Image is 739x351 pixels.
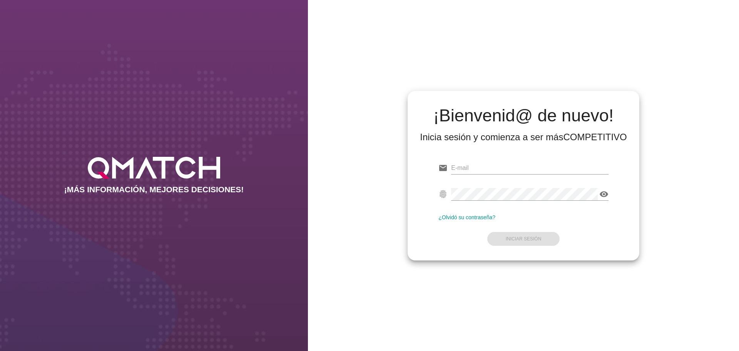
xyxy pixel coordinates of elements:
[64,185,244,194] h2: ¡MÁS INFORMACIÓN, MEJORES DECISIONES!
[438,163,448,173] i: email
[438,190,448,199] i: fingerprint
[451,162,609,174] input: E-mail
[420,106,627,125] h2: ¡Bienvenid@ de nuevo!
[438,214,495,220] a: ¿Olvidó su contraseña?
[420,131,627,143] div: Inicia sesión y comienza a ser más
[563,132,627,142] strong: COMPETITIVO
[599,190,609,199] i: visibility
